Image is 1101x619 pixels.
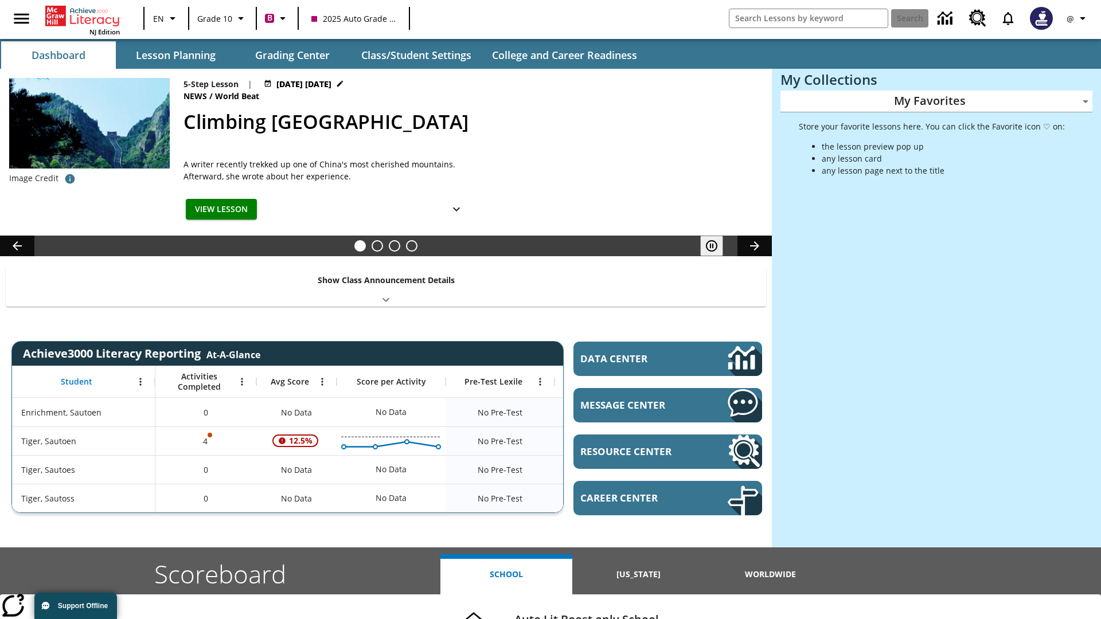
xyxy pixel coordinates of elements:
button: Slide 4 Career Lesson [406,240,417,252]
span: No Pre-Test, Enrichment, Sautoen [478,406,522,418]
button: Credit for photo and all related images: Public Domain/Charlie Fong [58,169,81,189]
span: No Data [275,401,318,424]
h3: My Collections [780,72,1092,88]
button: Open Menu [233,373,251,390]
span: Tiger, Sautoes [21,464,75,476]
span: 0 [204,406,208,418]
span: Support Offline [58,602,108,610]
span: No Data [275,487,318,510]
div: Pause [700,236,735,256]
div: At-A-Glance [206,346,260,361]
span: [DATE] [DATE] [276,78,331,90]
span: Pre-Test Lexile [464,377,522,387]
h2: Climbing Mount Tai [183,107,758,136]
img: Avatar [1030,7,1053,30]
span: Data Center [580,352,689,365]
button: Class/Student Settings [352,41,481,69]
span: Tiger, Sautoen [21,435,76,447]
button: Language: EN, Select a language [148,8,185,29]
button: Open Menu [132,373,149,390]
li: the lesson preview pop up [822,140,1065,152]
span: No Data [275,458,318,481]
span: @ [1067,13,1074,25]
button: [US_STATE] [572,554,704,594]
span: Message Center [580,398,693,412]
button: Select a new avatar [1023,3,1060,33]
div: No Data, Tiger, Sautoes [555,455,663,484]
button: Grade: Grade 10, Select a grade [193,8,252,29]
button: Worldwide [705,554,837,594]
div: 0, Enrichment, Sautoen [155,398,256,426]
p: 5-Step Lesson [183,78,239,90]
span: Resource Center [580,445,693,458]
p: 4 [202,435,210,447]
span: 2025 Auto Grade 10 [311,13,396,25]
span: No Pre-Test, Tiger, Sautoen [478,435,522,447]
div: No Data, Tiger, Sautoes [256,455,337,484]
div: No Data, Enrichment, Sautoen [555,398,663,426]
button: Boost Class color is violet red. Change class color [260,8,294,29]
button: College and Career Readiness [483,41,646,69]
span: Avg Score [271,377,309,387]
button: View Lesson [186,199,257,220]
div: 0, Tiger, Sautoes [155,455,256,484]
span: Score per Activity [357,377,426,387]
button: Grading Center [235,41,350,69]
div: No Data, Tiger, Sautoss [256,484,337,512]
button: Lesson carousel, Next [737,236,772,256]
span: No Pre-Test, Tiger, Sautoss [478,492,522,504]
span: | [248,78,252,90]
a: Career Center [573,481,762,515]
li: any lesson card [822,152,1065,164]
button: Jul 22 - Jun 30 Choose Dates [261,78,346,90]
span: News [183,90,209,103]
div: , 12.5%, Attention! This student's Average First Try Score of 12.5% is below 65%, Tiger, Sautoen [256,426,337,455]
p: Show Class Announcement Details [318,274,455,286]
button: Pause [700,236,723,256]
a: Notifications [993,3,1023,33]
div: 0, Tiger, Sautoss [155,484,256,512]
span: 0 [204,464,208,476]
a: Data Center [931,3,962,34]
div: No Data, Tiger, Sautoss [555,484,663,512]
button: Support Offline [34,593,117,619]
button: Lesson Planning [118,41,233,69]
span: Enrichment, Sautoen [21,406,101,418]
div: No Data, Enrichment, Sautoen [256,398,337,426]
a: Data Center [573,342,762,376]
span: Student [61,377,92,387]
div: Home [45,3,120,36]
span: Tiger, Sautoss [21,492,75,504]
div: A writer recently trekked up one of China's most cherished mountains. Afterward, she wrote about ... [183,158,470,182]
li: any lesson page next to the title [822,164,1065,177]
span: Career Center [580,491,693,504]
button: Slide 3 Pre-release lesson [389,240,400,252]
span: World Beat [215,90,261,103]
button: Open Menu [314,373,331,390]
button: Open Menu [532,373,549,390]
span: NJ Edition [89,28,120,36]
p: Store your favorite lessons here. You can click the Favorite icon ♡ on: [799,120,1065,132]
span: 12.5% [284,430,317,451]
span: / [209,91,213,101]
button: School [440,554,572,594]
span: No Pre-Test, Tiger, Sautoes [478,464,522,476]
button: Slide 2 Defining Our Government's Purpose [372,240,383,252]
input: search field [729,9,888,28]
a: Resource Center, Will open in new tab [962,3,993,34]
span: B [267,11,272,25]
a: Home [45,5,120,28]
p: Image Credit [9,173,58,184]
div: My Favorites [780,91,1092,112]
img: 6000 stone steps to climb Mount Tai in Chinese countryside [9,78,170,169]
button: Open side menu [5,2,38,36]
div: 4, One or more Activity scores may be invalid., Tiger, Sautoen [155,426,256,455]
a: Message Center [573,388,762,422]
button: Profile/Settings [1060,8,1096,29]
button: Dashboard [1,41,116,69]
span: Grade 10 [197,13,232,25]
button: Slide 1 Climbing Mount Tai [354,240,366,252]
div: No Data, Tiger, Sautoss [370,487,412,510]
a: Resource Center, Will open in new tab [573,434,762,469]
div: No Data, Tiger, Sautoes [370,458,412,481]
